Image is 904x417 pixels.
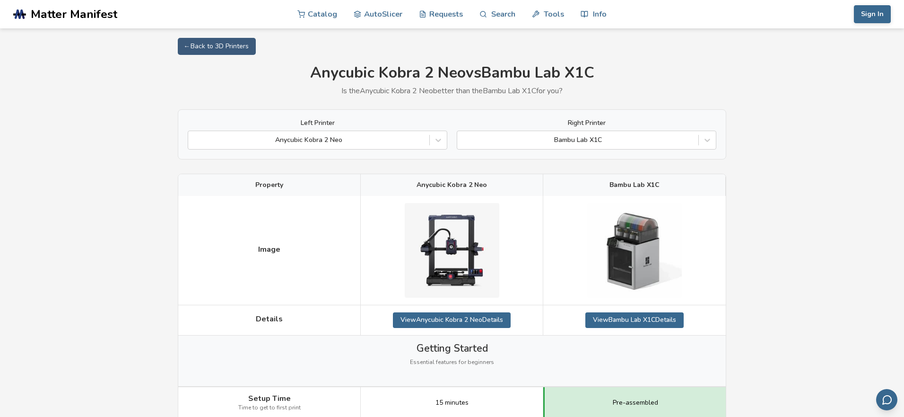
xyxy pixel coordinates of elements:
label: Right Printer [457,119,716,127]
span: Image [258,245,280,254]
a: ViewBambu Lab X1CDetails [585,312,684,328]
input: Bambu Lab X1C [462,136,464,144]
span: Getting Started [417,343,488,354]
label: Left Printer [188,119,447,127]
span: Matter Manifest [31,8,117,21]
span: Property [255,181,283,189]
span: Pre-assembled [613,399,658,407]
span: 15 minutes [435,399,469,407]
span: Time to get to first print [238,405,301,411]
a: ViewAnycubic Kobra 2 NeoDetails [393,312,511,328]
a: ← Back to 3D Printers [178,38,256,55]
span: Essential features for beginners [410,359,494,366]
span: Details [256,315,283,323]
span: Anycubic Kobra 2 Neo [417,181,487,189]
p: Is the Anycubic Kobra 2 Neo better than the Bambu Lab X1C for you? [178,87,726,95]
img: Bambu Lab X1C [587,203,682,298]
input: Anycubic Kobra 2 Neo [193,136,195,144]
h1: Anycubic Kobra 2 Neo vs Bambu Lab X1C [178,64,726,82]
img: Anycubic Kobra 2 Neo [405,203,499,298]
button: Sign In [854,5,891,23]
span: Setup Time [248,394,291,403]
button: Send feedback via email [876,389,897,410]
span: Bambu Lab X1C [609,181,660,189]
